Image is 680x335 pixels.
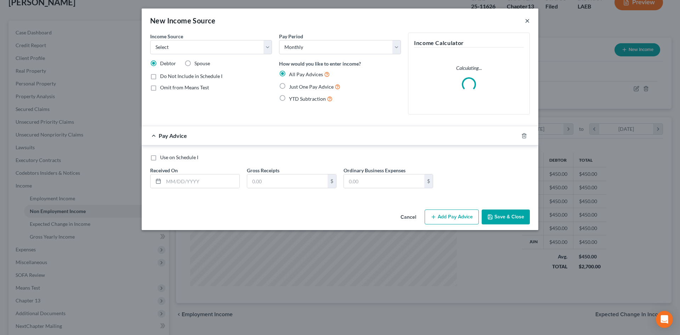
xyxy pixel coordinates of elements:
[395,210,422,224] button: Cancel
[414,65,524,72] p: Calculating...
[344,167,406,174] label: Ordinary Business Expenses
[160,73,222,79] span: Do Not Include in Schedule I
[194,60,210,66] span: Spouse
[164,174,239,188] input: MM/DD/YYYY
[247,167,279,174] label: Gross Receipts
[289,96,326,102] span: YTD Subtraction
[425,210,479,224] button: Add Pay Advice
[160,60,176,66] span: Debtor
[424,174,433,188] div: $
[289,71,323,77] span: All Pay Advices
[150,167,178,173] span: Received On
[414,39,524,48] h5: Income Calculator
[150,16,216,26] div: New Income Source
[160,154,198,160] span: Use on Schedule I
[160,84,209,90] span: Omit from Means Test
[279,33,303,40] label: Pay Period
[159,132,187,139] span: Pay Advice
[525,16,530,25] button: ×
[247,174,328,188] input: 0.00
[656,311,673,328] div: Open Intercom Messenger
[150,33,183,39] span: Income Source
[328,174,336,188] div: $
[482,210,530,224] button: Save & Close
[344,174,424,188] input: 0.00
[279,60,361,67] label: How would you like to enter income?
[289,84,334,90] span: Just One Pay Advice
